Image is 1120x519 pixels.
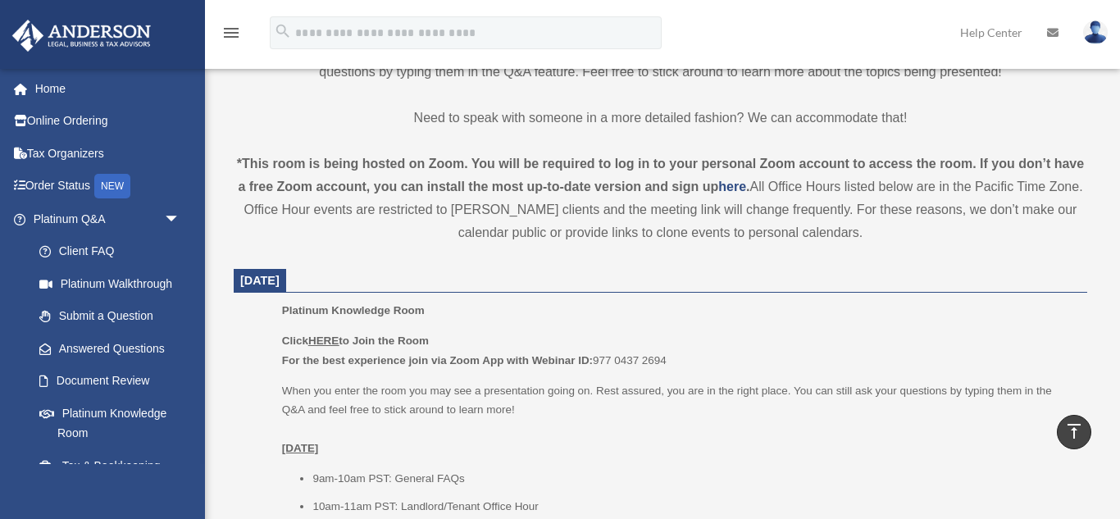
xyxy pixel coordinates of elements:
div: NEW [94,174,130,198]
p: Need to speak with someone in a more detailed fashion? We can accommodate that! [234,107,1087,130]
b: Click to Join the Room [282,335,429,347]
img: User Pic [1083,20,1108,44]
span: [DATE] [240,274,280,287]
a: Document Review [23,365,205,398]
a: Answered Questions [23,332,205,365]
a: Platinum Walkthrough [23,267,205,300]
p: 977 0437 2694 [282,331,1076,370]
div: All Office Hours listed below are in the Pacific Time Zone. Office Hour events are restricted to ... [234,153,1087,244]
strong: *This room is being hosted on Zoom. You will be required to log in to your personal Zoom account ... [237,157,1084,193]
a: menu [221,29,241,43]
li: 9am-10am PST: General FAQs [312,469,1076,489]
i: search [274,22,292,40]
a: Platinum Knowledge Room [23,397,197,449]
li: 10am-11am PST: Landlord/Tenant Office Hour [312,497,1076,517]
a: Online Ordering [11,105,205,138]
p: When you enter the room you may see a presentation going on. Rest assured, you are in the right p... [282,381,1076,458]
a: vertical_align_top [1057,415,1091,449]
u: [DATE] [282,442,319,454]
a: here [718,180,746,193]
a: Submit a Question [23,300,205,333]
a: Client FAQ [23,235,205,268]
img: Anderson Advisors Platinum Portal [7,20,156,52]
b: For the best experience join via Zoom App with Webinar ID: [282,354,593,366]
u: HERE [308,335,339,347]
a: Order StatusNEW [11,170,205,203]
span: arrow_drop_down [164,203,197,236]
strong: . [746,180,749,193]
a: Home [11,72,205,105]
a: Platinum Q&Aarrow_drop_down [11,203,205,235]
span: Platinum Knowledge Room [282,304,425,316]
i: vertical_align_top [1064,421,1084,441]
i: menu [221,23,241,43]
a: Tax & Bookkeeping Packages [23,449,205,502]
a: Tax Organizers [11,137,205,170]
